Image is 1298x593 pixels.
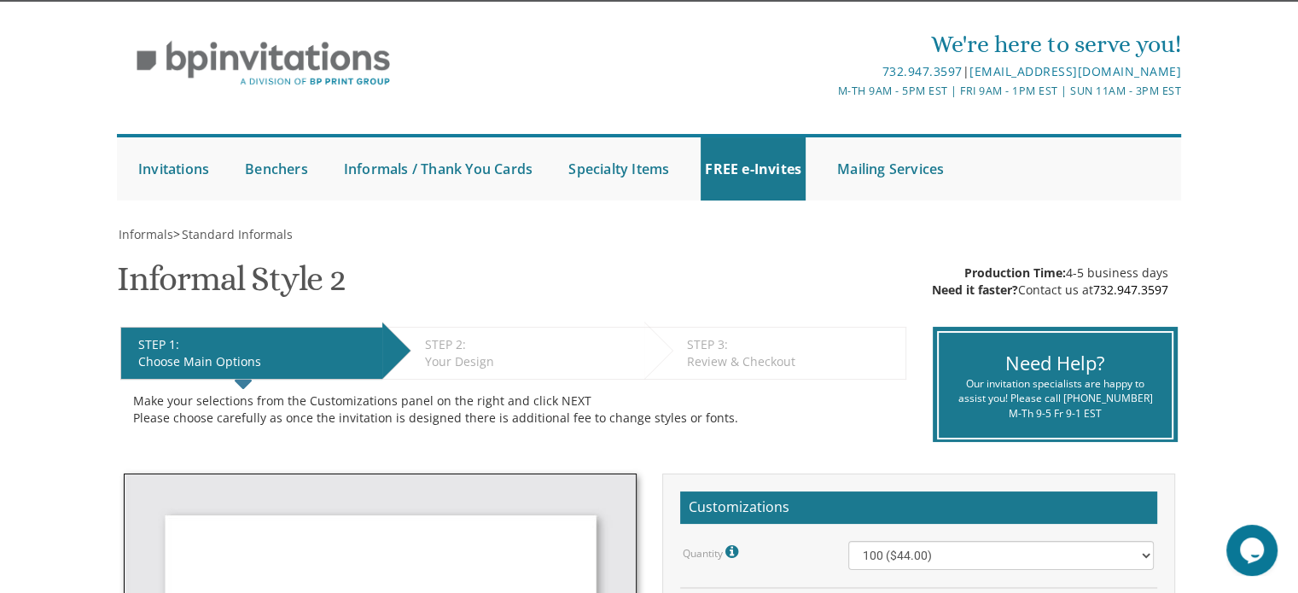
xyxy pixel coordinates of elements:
label: Quantity [683,541,742,563]
span: Standard Informals [182,226,293,242]
div: Need Help? [952,350,1159,376]
h2: Customizations [680,491,1157,524]
div: STEP 3: [687,336,897,353]
div: 4-5 business days Contact us at [932,265,1168,299]
div: M-Th 9am - 5pm EST | Fri 9am - 1pm EST | Sun 11am - 3pm EST [473,82,1181,100]
a: Informals / Thank You Cards [340,137,537,201]
a: Standard Informals [180,226,293,242]
span: Informals [119,226,173,242]
div: Choose Main Options [138,353,374,370]
a: [EMAIL_ADDRESS][DOMAIN_NAME] [969,63,1181,79]
a: Specialty Items [564,137,673,201]
a: Invitations [134,137,213,201]
span: > [173,226,293,242]
div: Make your selections from the Customizations panel on the right and click NEXT Please choose care... [133,392,893,427]
div: Review & Checkout [687,353,897,370]
div: STEP 1: [138,336,374,353]
a: Benchers [241,137,312,201]
span: Need it faster? [932,282,1018,298]
a: 732.947.3597 [882,63,962,79]
div: Our invitation specialists are happy to assist you! Please call [PHONE_NUMBER] M-Th 9-5 Fr 9-1 EST [952,376,1159,420]
a: Informals [117,226,173,242]
div: | [473,61,1181,82]
iframe: chat widget [1226,525,1281,576]
a: FREE e-Invites [701,137,806,201]
div: STEP 2: [425,336,636,353]
img: BP Invitation Loft [117,28,410,99]
div: We're here to serve you! [473,27,1181,61]
a: 732.947.3597 [1093,282,1168,298]
div: Your Design [425,353,636,370]
span: Production Time: [964,265,1066,281]
h1: Informal Style 2 [117,260,346,311]
a: Mailing Services [833,137,948,201]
